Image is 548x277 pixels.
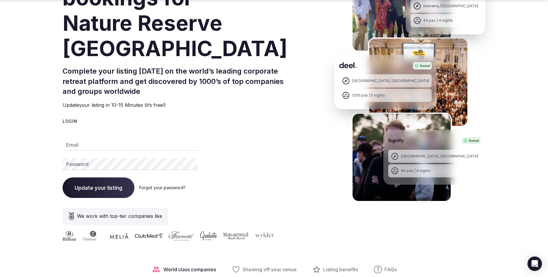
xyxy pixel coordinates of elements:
[351,113,452,202] img: Signifly Portugal Retreat
[368,37,469,127] img: Deel Spain Retreat
[527,256,542,271] div: Open Intercom Messenger
[139,185,185,190] a: Forgot your password?
[63,118,298,124] div: Login
[63,177,134,198] button: Update your listing
[243,266,297,273] span: Showing off your venue
[423,4,478,9] div: Kelowna, [GEOGRAPHIC_DATA]
[352,78,429,84] div: [GEOGRAPHIC_DATA], [GEOGRAPHIC_DATA]
[63,66,298,97] h2: Complete your listing [DATE] on the world’s leading corporate retreat platform and get discovered...
[401,154,478,159] div: [GEOGRAPHIC_DATA], [GEOGRAPHIC_DATA]
[63,101,298,109] p: Update your listing in 10-15 Minutes (it’s free!)
[63,208,168,225] div: We work with top-tier companies like
[413,62,432,69] div: Booked
[323,266,358,273] span: Listing benefits
[75,185,122,191] span: Update your listing
[385,266,397,273] span: FAQs
[163,266,216,273] span: World class companies
[423,18,453,23] div: 43 pax | 4 nights
[462,137,481,144] div: Booked
[352,93,385,98] div: 1200 pax | 5 nights
[401,168,430,174] div: 84 pax | 4 nights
